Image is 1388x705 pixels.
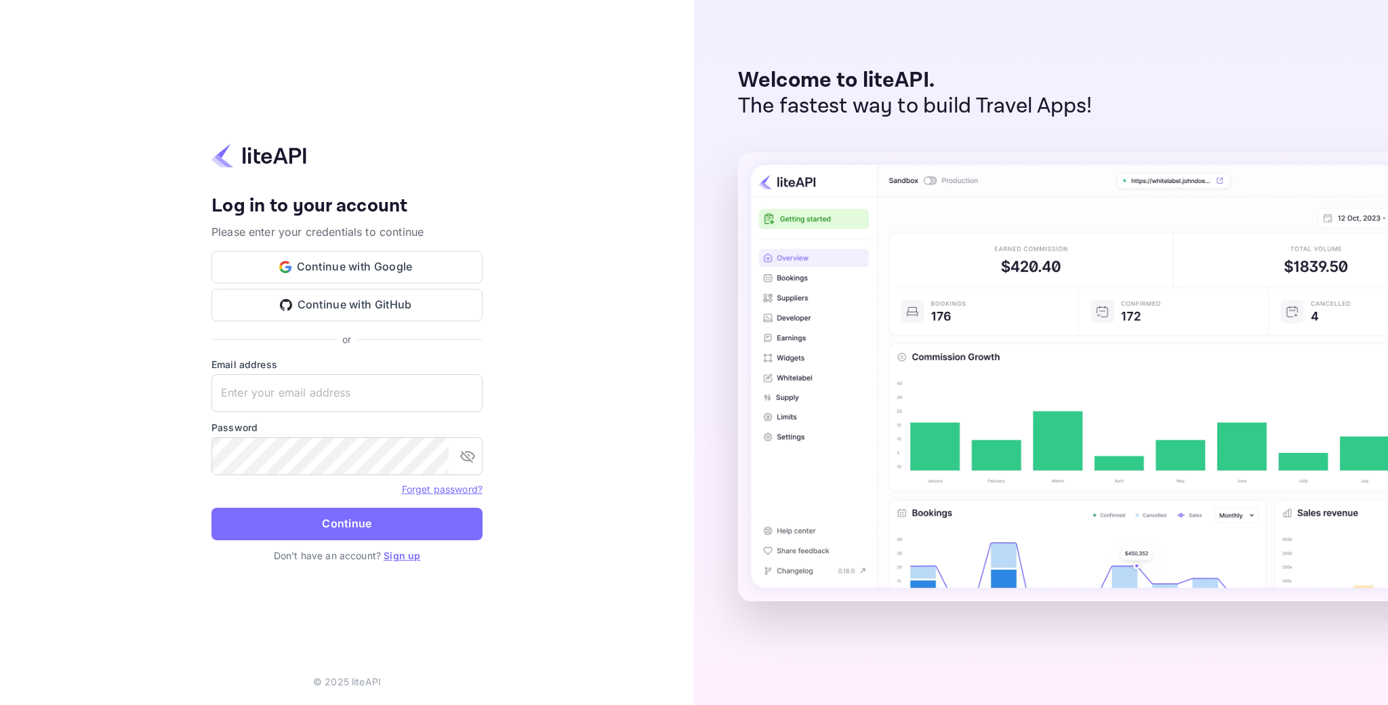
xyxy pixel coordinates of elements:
[211,251,483,283] button: Continue with Google
[738,68,1093,94] p: Welcome to liteAPI.
[384,550,420,561] a: Sign up
[402,483,483,495] a: Forget password?
[211,508,483,540] button: Continue
[211,548,483,563] p: Don't have an account?
[211,142,306,169] img: liteapi
[402,482,483,496] a: Forget password?
[454,443,481,470] button: toggle password visibility
[211,357,483,371] label: Email address
[342,332,351,346] p: or
[211,224,483,240] p: Please enter your credentials to continue
[738,94,1093,119] p: The fastest way to build Travel Apps!
[211,420,483,435] label: Password
[211,289,483,321] button: Continue with GitHub
[313,674,381,689] p: © 2025 liteAPI
[211,195,483,218] h4: Log in to your account
[211,374,483,412] input: Enter your email address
